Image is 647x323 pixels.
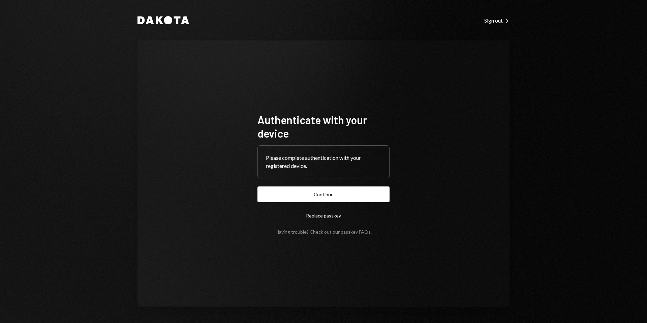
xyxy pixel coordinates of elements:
[257,208,390,224] button: Replace passkey
[257,113,390,140] h1: Authenticate with your device
[341,229,371,235] a: passkey FAQs
[484,17,510,24] a: Sign out
[276,229,372,235] div: Having trouble? Check out our .
[257,186,390,202] button: Continue
[266,154,381,170] div: Please complete authentication with your registered device.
